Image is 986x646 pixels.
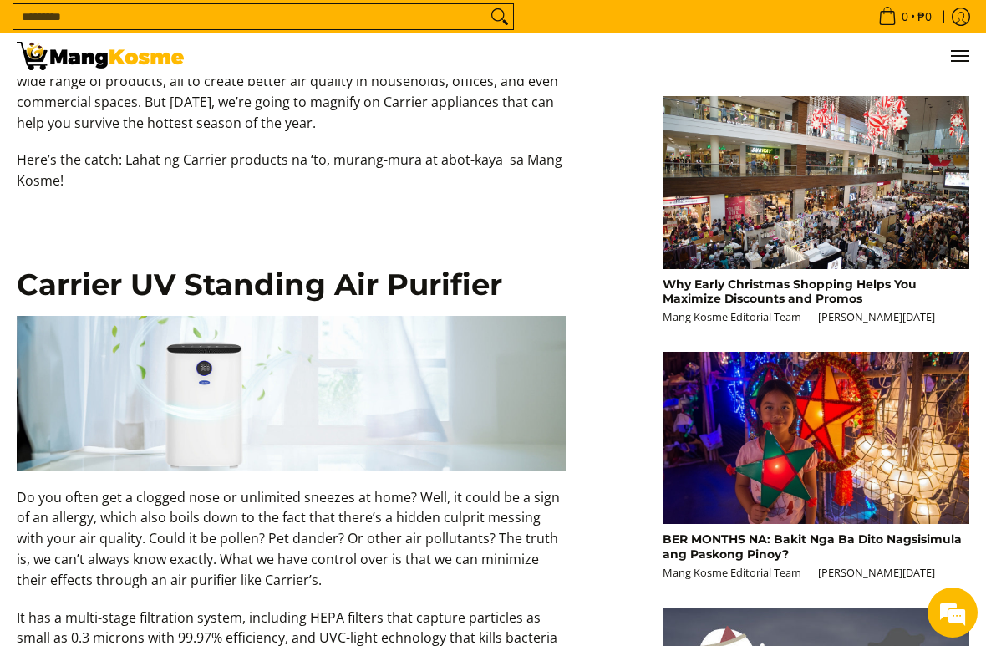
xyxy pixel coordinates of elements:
img: a-child-holding-a-parol-mang-kosme-blog [663,352,969,524]
span: ₱0 [915,11,934,23]
small: Mang Kosme Editorial Team [663,309,935,324]
img: carrier-standing-air-purifier-with-uv-technology-inside-the-window [17,316,566,471]
span: • [873,8,937,26]
img: christmas-bazaar-inside-the-mall-mang-kosme-blog [663,96,969,268]
ul: Customer Navigation [201,33,969,79]
p: Apart from their proven expertise in air conditioning, they’re also able to produce a wide range ... [17,50,566,150]
a: Why Early Christmas Shopping Helps You Maximize Discounts and Promos [663,277,917,305]
h2: Carrier UV Standing Air Purifier [17,267,566,303]
time: [PERSON_NAME][DATE] [818,565,935,580]
p: Do you often get a clogged nose or unlimited sneezes at home? Well, it could be a sign of an alle... [17,487,566,608]
a: BER MONTHS NA: Bakit Nga Ba Dito Nagsisimula ang Paskong Pinoy? [663,532,962,560]
img: Carrier Appliances na Affordable? Tara Dito sa Mang Kosme! l Blog [17,42,184,70]
button: Search [486,4,513,29]
p: Here’s the catch: Lahat ng Carrier products na ‘to, murang-mura at abot-kaya sa Mang Kosme! [17,150,566,228]
span: 0 [899,11,911,23]
small: Mang Kosme Editorial Team [663,565,935,580]
span: We're online! [97,211,231,379]
button: Menu [949,33,969,79]
div: Minimize live chat window [274,8,314,48]
div: Chat with us now [87,94,281,115]
time: [PERSON_NAME][DATE] [818,309,935,324]
nav: Main Menu [201,33,969,79]
textarea: Type your message and hit 'Enter' [8,456,318,515]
